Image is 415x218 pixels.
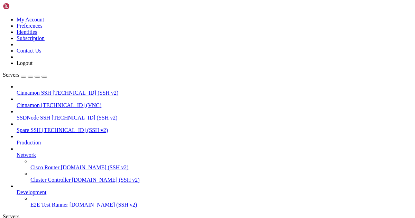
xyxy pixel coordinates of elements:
[17,48,41,54] a: Contact Us
[53,90,118,96] span: [TECHNICAL_ID] (SSH v2)
[17,152,412,158] a: Network
[17,23,43,29] a: Preferences
[17,35,45,41] a: Subscription
[17,102,40,108] span: Cinnamon
[17,90,51,96] span: Cinnamon SSH
[42,127,108,133] span: [TECHNICAL_ID] (SSH v2)
[30,171,412,183] li: Cluster Controller [DOMAIN_NAME] (SSH v2)
[17,96,412,108] li: Cinnamon [TECHNICAL_ID] (VNC)
[72,177,140,183] span: [DOMAIN_NAME] (SSH v2)
[17,115,412,121] a: SSDNode SSH [TECHNICAL_ID] (SSH v2)
[17,183,412,208] li: Development
[17,90,412,96] a: Cinnamon SSH [TECHNICAL_ID] (SSH v2)
[17,146,412,183] li: Network
[30,202,412,208] a: E2E Test Runner [DOMAIN_NAME] (SSH v2)
[3,72,19,78] span: Servers
[17,133,412,146] li: Production
[17,29,37,35] a: Identities
[30,164,412,171] a: Cisco Router [DOMAIN_NAME] (SSH v2)
[52,115,117,121] span: [TECHNICAL_ID] (SSH v2)
[17,189,412,196] a: Development
[17,60,33,66] a: Logout
[30,158,412,171] li: Cisco Router [DOMAIN_NAME] (SSH v2)
[70,202,137,208] span: [DOMAIN_NAME] (SSH v2)
[3,3,43,10] img: Shellngn
[41,102,102,108] span: [TECHNICAL_ID] (VNC)
[17,17,44,22] a: My Account
[30,202,68,208] span: E2E Test Runner
[30,177,71,183] span: Cluster Controller
[17,115,50,121] span: SSDNode SSH
[17,127,41,133] span: Spare SSH
[17,127,412,133] a: Spare SSH [TECHNICAL_ID] (SSH v2)
[17,140,41,145] span: Production
[3,72,47,78] a: Servers
[17,140,412,146] a: Production
[30,177,412,183] a: Cluster Controller [DOMAIN_NAME] (SSH v2)
[61,164,129,170] span: [DOMAIN_NAME] (SSH v2)
[30,164,59,170] span: Cisco Router
[30,196,412,208] li: E2E Test Runner [DOMAIN_NAME] (SSH v2)
[17,108,412,121] li: SSDNode SSH [TECHNICAL_ID] (SSH v2)
[17,121,412,133] li: Spare SSH [TECHNICAL_ID] (SSH v2)
[17,84,412,96] li: Cinnamon SSH [TECHNICAL_ID] (SSH v2)
[17,189,46,195] span: Development
[17,152,36,158] span: Network
[17,102,412,108] a: Cinnamon [TECHNICAL_ID] (VNC)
